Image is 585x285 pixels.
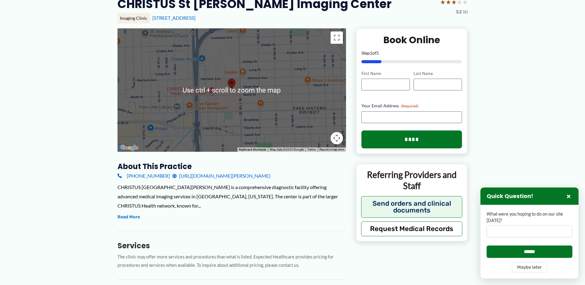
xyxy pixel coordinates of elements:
a: [PHONE_NUMBER] [117,171,170,180]
button: Maybe later [512,262,547,272]
span: (Required) [401,104,418,108]
a: [URL][DOMAIN_NAME][PERSON_NAME] [172,171,270,180]
div: CHRISTUS [GEOGRAPHIC_DATA][PERSON_NAME] is a comprehensive diagnostic facility offering advanced ... [117,183,346,210]
button: Map camera controls [331,132,343,144]
p: The clinic may offer more services and procedures than what is listed. Expected Healthcare provid... [117,253,346,270]
label: What were you hoping to do on our site [DATE]? [487,211,572,224]
button: Keyboard shortcuts [239,147,266,152]
button: Close [565,192,572,200]
span: 5 [376,50,379,56]
h3: Services [117,241,346,250]
span: (6) [463,8,468,16]
h2: Book Online [361,34,462,46]
label: First Name [361,71,410,76]
a: [STREET_ADDRESS] [152,15,196,21]
button: Send orders and clinical documents [361,196,463,218]
span: 1 [370,50,372,56]
p: Referring Providers and Staff [361,169,463,192]
h3: About this practice [117,162,346,171]
button: Read More [117,213,140,221]
a: Report a map error [319,148,344,151]
label: Your Email Address [361,103,462,109]
button: Request Medical Records [361,221,463,236]
span: 3.2 [456,8,462,16]
img: Google [119,144,139,152]
a: Open this area in Google Maps (opens a new window) [119,144,139,152]
a: Terms (opens in new tab) [307,148,316,151]
label: Last Name [414,71,462,76]
span: Map data ©2025 Google [270,148,303,151]
div: Imaging Clinic [117,13,150,23]
h3: Quick Question! [487,193,533,200]
button: Toggle fullscreen view [331,31,343,44]
p: Step of [361,51,462,55]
